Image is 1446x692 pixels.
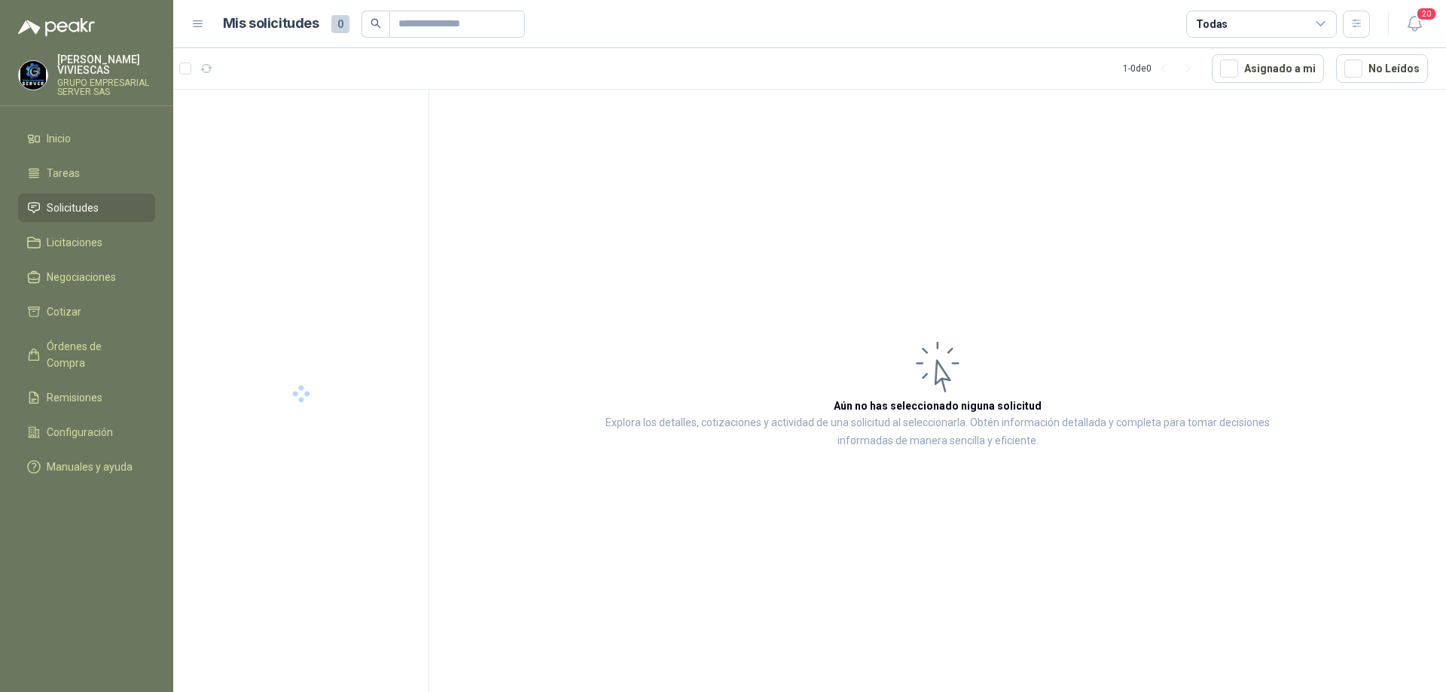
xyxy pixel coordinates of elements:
[47,303,81,320] span: Cotizar
[18,18,95,36] img: Logo peakr
[834,398,1042,414] h3: Aún no has seleccionado niguna solicitud
[1123,56,1200,81] div: 1 - 0 de 0
[18,383,155,412] a: Remisiones
[18,194,155,222] a: Solicitudes
[1401,11,1428,38] button: 20
[47,269,116,285] span: Negociaciones
[18,228,155,257] a: Licitaciones
[57,54,155,75] p: [PERSON_NAME] VIVIESCAS
[47,234,102,251] span: Licitaciones
[47,130,71,147] span: Inicio
[18,418,155,447] a: Configuración
[18,159,155,187] a: Tareas
[19,61,47,90] img: Company Logo
[1416,7,1437,21] span: 20
[18,124,155,153] a: Inicio
[1212,54,1324,83] button: Asignado a mi
[18,453,155,481] a: Manuales y ayuda
[580,414,1295,450] p: Explora los detalles, cotizaciones y actividad de una solicitud al seleccionarla. Obtén informaci...
[47,200,99,216] span: Solicitudes
[331,15,349,33] span: 0
[223,13,319,35] h1: Mis solicitudes
[47,165,80,181] span: Tareas
[57,78,155,96] p: GRUPO EMPRESARIAL SERVER SAS
[47,459,133,475] span: Manuales y ayuda
[18,263,155,291] a: Negociaciones
[1336,54,1428,83] button: No Leídos
[47,338,141,371] span: Órdenes de Compra
[47,389,102,406] span: Remisiones
[18,297,155,326] a: Cotizar
[1196,16,1228,32] div: Todas
[371,18,381,29] span: search
[47,424,113,441] span: Configuración
[18,332,155,377] a: Órdenes de Compra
